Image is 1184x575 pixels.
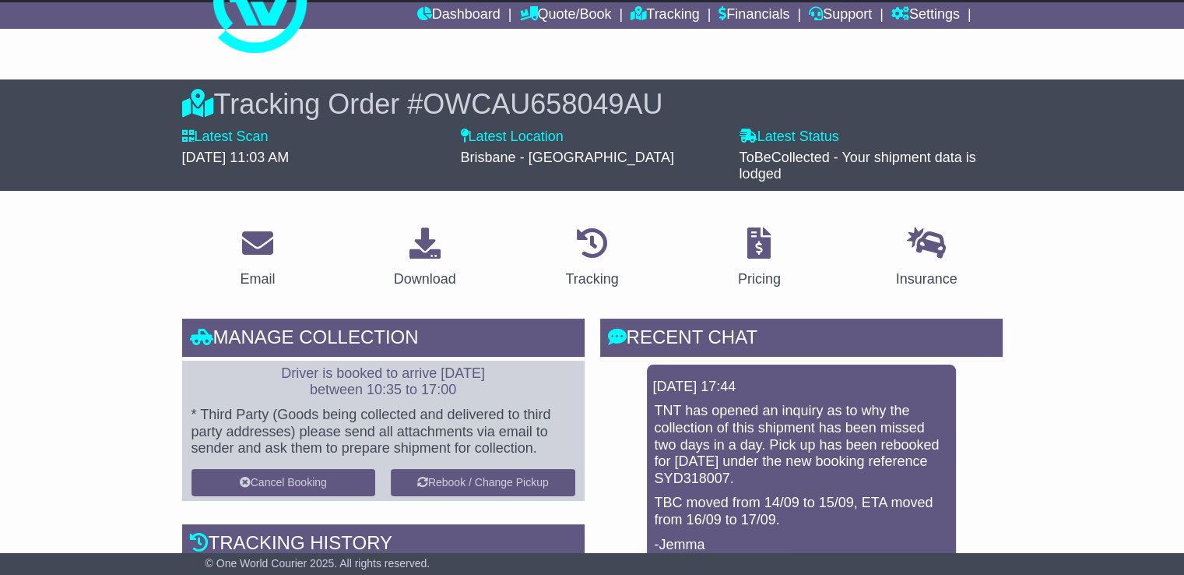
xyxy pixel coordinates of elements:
a: Settings [891,2,960,29]
a: Download [384,222,466,295]
button: Rebook / Change Pickup [391,469,575,496]
span: ToBeCollected - Your shipment data is lodged [740,150,976,182]
p: TBC moved from 14/09 to 15/09, ETA moved from 16/09 to 17/09. [655,495,948,528]
button: Cancel Booking [191,469,376,496]
a: Dashboard [417,2,501,29]
div: Pricing [738,269,781,290]
p: -Jemma [655,537,948,554]
p: Driver is booked to arrive [DATE] between 10:35 to 17:00 [191,365,575,399]
div: [DATE] 17:44 [653,379,950,396]
label: Latest Location [461,129,564,146]
a: Support [809,2,872,29]
a: Tracking [631,2,699,29]
div: Manage collection [182,319,585,361]
a: Email [230,222,285,295]
div: Tracking history [182,524,585,566]
label: Latest Status [740,129,839,146]
div: RECENT CHAT [600,319,1003,361]
div: Email [240,269,275,290]
label: Latest Scan [182,129,269,146]
div: Tracking [565,269,618,290]
a: Pricing [728,222,791,295]
span: [DATE] 11:03 AM [182,150,290,165]
span: OWCAU658049AU [423,88,662,120]
a: Financials [718,2,789,29]
p: TNT has opened an inquiry as to why the collection of this shipment has been missed two days in a... [655,403,948,487]
span: © One World Courier 2025. All rights reserved. [206,557,430,570]
div: Download [394,269,456,290]
a: Insurance [886,222,968,295]
span: Brisbane - [GEOGRAPHIC_DATA] [461,150,674,165]
p: * Third Party (Goods being collected and delivered to third party addresses) please send all atta... [191,407,575,457]
div: Tracking Order # [182,87,1003,121]
a: Tracking [555,222,628,295]
a: Quote/Book [519,2,611,29]
div: Insurance [896,269,957,290]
